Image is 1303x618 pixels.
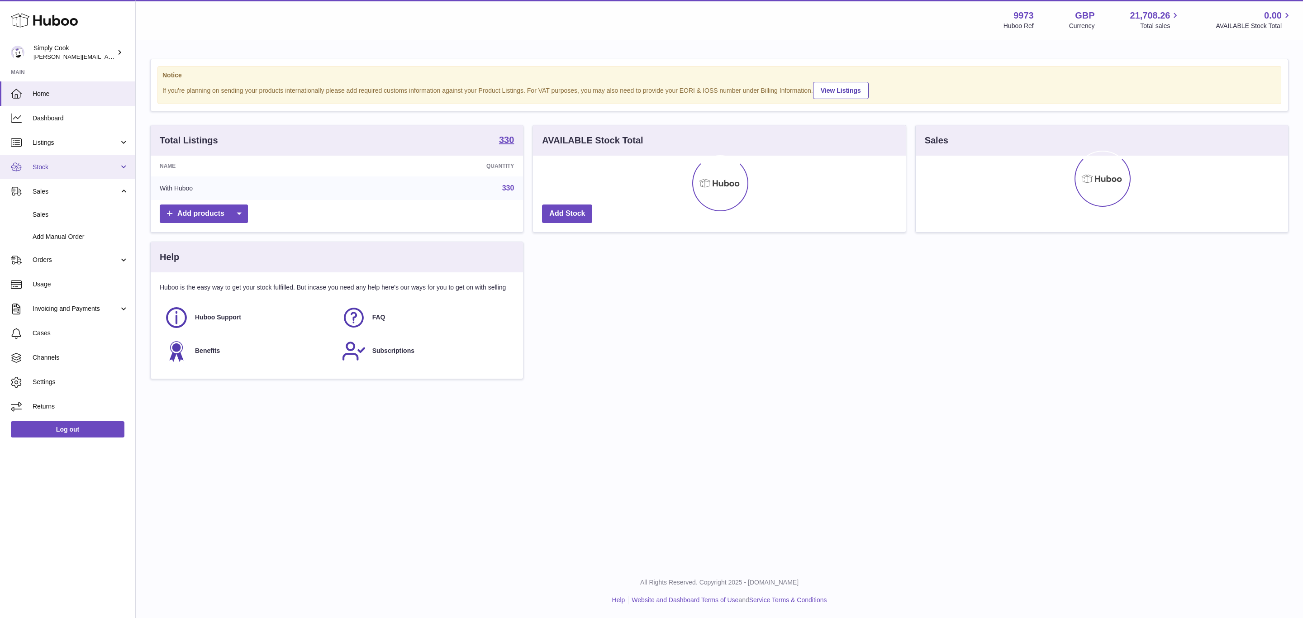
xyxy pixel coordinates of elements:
a: Log out [11,421,124,437]
span: Stock [33,163,119,171]
span: Benefits [195,347,220,355]
span: [PERSON_NAME][EMAIL_ADDRESS][DOMAIN_NAME] [33,53,181,60]
a: Website and Dashboard Terms of Use [632,596,738,604]
span: FAQ [372,313,385,322]
a: Service Terms & Conditions [749,596,827,604]
span: Returns [33,402,128,411]
li: and [628,596,827,604]
span: Settings [33,378,128,386]
a: Help [612,596,625,604]
div: Currency [1069,22,1095,30]
span: Sales [33,210,128,219]
span: Listings [33,138,119,147]
a: 330 [499,135,514,146]
h3: Total Listings [160,134,218,147]
img: emma@simplycook.com [11,46,24,59]
a: Benefits [164,339,333,363]
span: Huboo Support [195,313,241,322]
span: 21,708.26 [1130,10,1170,22]
a: 330 [502,184,514,192]
th: Quantity [347,156,523,176]
strong: Notice [162,71,1276,80]
h3: Help [160,251,179,263]
td: With Huboo [151,176,347,200]
span: Home [33,90,128,98]
span: Add Manual Order [33,233,128,241]
span: Channels [33,353,128,362]
span: Total sales [1140,22,1180,30]
a: 0.00 AVAILABLE Stock Total [1216,10,1292,30]
div: Simply Cook [33,44,115,61]
a: Add products [160,204,248,223]
a: Add Stock [542,204,592,223]
span: Cases [33,329,128,338]
span: 0.00 [1264,10,1282,22]
strong: 9973 [1013,10,1034,22]
a: FAQ [342,305,510,330]
th: Name [151,156,347,176]
div: If you're planning on sending your products internationally please add required customs informati... [162,81,1276,99]
div: Huboo Ref [1003,22,1034,30]
span: Sales [33,187,119,196]
span: Dashboard [33,114,128,123]
span: AVAILABLE Stock Total [1216,22,1292,30]
a: 21,708.26 Total sales [1130,10,1180,30]
a: Subscriptions [342,339,510,363]
span: Subscriptions [372,347,414,355]
p: All Rights Reserved. Copyright 2025 - [DOMAIN_NAME] [143,578,1296,587]
h3: AVAILABLE Stock Total [542,134,643,147]
strong: GBP [1075,10,1094,22]
span: Orders [33,256,119,264]
p: Huboo is the easy way to get your stock fulfilled. But incase you need any help here's our ways f... [160,283,514,292]
span: Invoicing and Payments [33,304,119,313]
a: View Listings [813,82,869,99]
span: Usage [33,280,128,289]
h3: Sales [925,134,948,147]
strong: 330 [499,135,514,144]
a: Huboo Support [164,305,333,330]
